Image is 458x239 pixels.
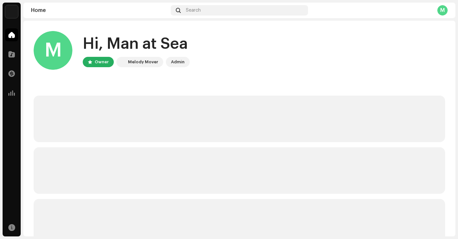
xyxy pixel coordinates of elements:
[83,34,190,54] div: Hi, Man at Sea
[186,8,201,13] span: Search
[31,8,168,13] div: Home
[34,31,72,70] div: M
[171,58,185,66] div: Admin
[95,58,109,66] div: Owner
[128,58,158,66] div: Melody Mover
[118,58,125,66] img: 34f81ff7-2202-4073-8c5d-62963ce809f3
[5,5,18,18] img: 34f81ff7-2202-4073-8c5d-62963ce809f3
[437,5,448,16] div: M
